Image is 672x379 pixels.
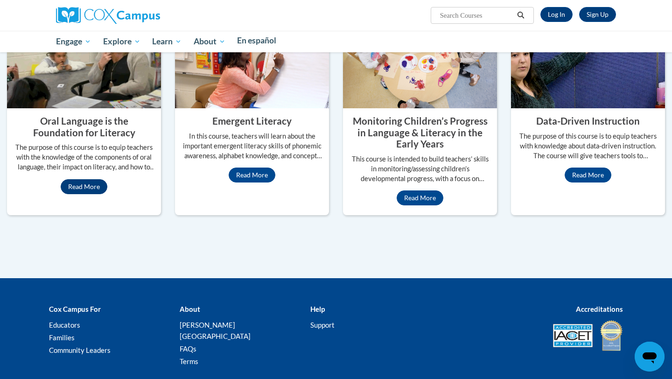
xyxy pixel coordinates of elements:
[600,319,623,352] img: IDA® Accredited
[439,10,514,21] input: Search Courses
[56,7,160,24] img: Cox Campus
[353,115,488,149] property: Monitoring Children’s Progress in Language & Literacy in the Early Years
[565,168,611,182] a: Read More
[310,305,325,313] b: Help
[350,154,490,184] p: This course is intended to build teachers’ skills in monitoring/assessing children’s developmenta...
[518,132,658,161] p: The purpose of this course is to equip teachers with knowledge about data-driven instruction. The...
[511,15,665,108] img: Data-Driven Instruction
[33,115,135,138] property: Oral Language is the Foundation for Literacy
[397,190,443,205] a: Read More
[14,143,154,172] p: The purpose of this course is to equip teachers with the knowledge of the components of oral lang...
[540,7,573,22] a: Log In
[343,15,497,108] img: Monitoring Children’s Progress in Language & Literacy in the Early Years
[50,31,97,52] a: Engage
[536,115,640,126] property: Data-Driven Instruction
[152,36,182,47] span: Learn
[49,333,75,342] a: Families
[310,321,335,329] a: Support
[97,31,147,52] a: Explore
[180,321,251,340] a: [PERSON_NAME][GEOGRAPHIC_DATA]
[182,132,322,161] p: In this course, teachers will learn about the important emergent literacy skills of phonemic awar...
[553,324,593,347] img: Accredited IACET® Provider
[229,168,275,182] a: Read More
[42,31,630,52] div: Main menu
[188,31,231,52] a: About
[103,36,140,47] span: Explore
[579,7,616,22] a: Register
[194,36,225,47] span: About
[180,357,198,365] a: Terms
[146,31,188,52] a: Learn
[49,321,80,329] a: Educators
[56,11,160,19] a: Cox Campus
[175,15,329,108] img: Emergent Literacy
[56,36,91,47] span: Engage
[231,31,283,50] a: En español
[514,10,528,21] button: Search
[576,305,623,313] b: Accreditations
[237,35,276,45] span: En español
[180,305,200,313] b: About
[49,346,111,354] a: Community Leaders
[7,15,161,108] img: Oral Language is the Foundation for Literacy
[212,115,292,126] property: Emergent Literacy
[61,179,107,194] a: Read More
[180,344,196,353] a: FAQs
[49,305,101,313] b: Cox Campus For
[635,342,665,372] iframe: Button to launch messaging window, conversation in progress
